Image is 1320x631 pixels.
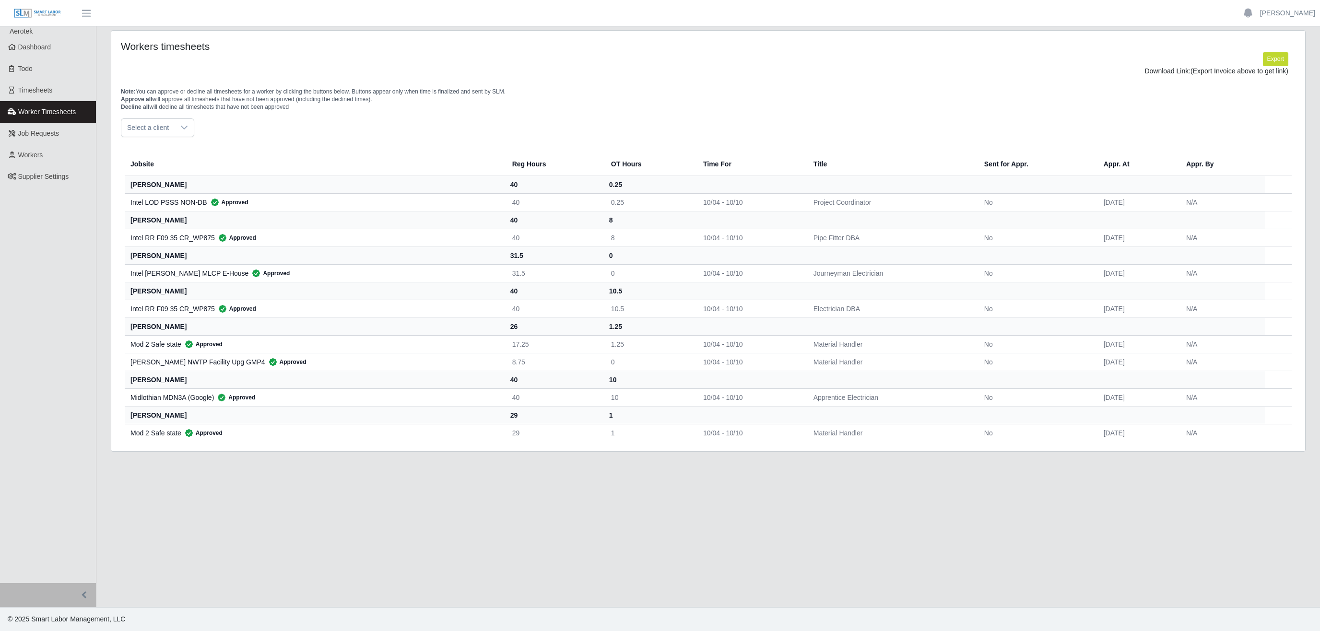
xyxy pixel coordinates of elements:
[603,406,695,424] th: 1
[977,193,1096,211] td: No
[121,88,136,95] span: Note:
[1179,229,1265,246] td: N/A
[695,229,806,246] td: 10/04 - 10/10
[215,233,256,243] span: Approved
[505,353,603,371] td: 8.75
[214,393,255,402] span: Approved
[128,66,1288,76] div: Download Link:
[1096,388,1179,406] td: [DATE]
[806,300,977,317] td: Electrician DBA
[505,300,603,317] td: 40
[1179,424,1265,442] td: N/A
[1260,8,1315,18] a: [PERSON_NAME]
[806,152,977,176] th: Title
[10,27,33,35] span: Aerotek
[18,173,69,180] span: Supplier Settings
[806,229,977,246] td: Pipe Fitter DBA
[1179,193,1265,211] td: N/A
[181,339,223,349] span: Approved
[505,229,603,246] td: 40
[1263,52,1288,66] button: Export
[695,300,806,317] td: 10/04 - 10/10
[130,233,497,243] div: Intel RR F09 35 CR_WP875
[603,371,695,388] th: 10
[603,152,695,176] th: OT Hours
[603,300,695,317] td: 10.5
[977,353,1096,371] td: No
[125,282,505,300] th: [PERSON_NAME]
[603,246,695,264] th: 0
[603,175,695,193] th: 0.25
[18,65,33,72] span: Todo
[130,304,497,314] div: Intel RR F09 35 CR_WP875
[603,264,695,282] td: 0
[977,264,1096,282] td: No
[695,152,806,176] th: Time For
[18,43,51,51] span: Dashboard
[121,88,1296,111] p: You can approve or decline all timesheets for a worker by clicking the buttons below. Buttons app...
[603,335,695,353] td: 1.25
[806,193,977,211] td: Project Coordinator
[1096,353,1179,371] td: [DATE]
[977,388,1096,406] td: No
[18,129,59,137] span: Job Requests
[125,175,505,193] th: [PERSON_NAME]
[130,393,497,402] div: Midlothian MDN3A (Google)
[695,388,806,406] td: 10/04 - 10/10
[505,335,603,353] td: 17.25
[806,424,977,442] td: Material Handler
[1179,264,1265,282] td: N/A
[695,264,806,282] td: 10/04 - 10/10
[1179,152,1265,176] th: Appr. By
[695,193,806,211] td: 10/04 - 10/10
[248,269,290,278] span: Approved
[125,406,505,424] th: [PERSON_NAME]
[18,108,76,116] span: Worker Timesheets
[125,317,505,335] th: [PERSON_NAME]
[1096,424,1179,442] td: [DATE]
[1096,264,1179,282] td: [DATE]
[977,424,1096,442] td: No
[121,40,602,52] h4: Workers timesheets
[125,371,505,388] th: [PERSON_NAME]
[207,198,248,207] span: Approved
[13,8,61,19] img: SLM Logo
[603,211,695,229] th: 8
[505,282,603,300] th: 40
[1096,300,1179,317] td: [DATE]
[121,96,152,103] span: Approve all
[121,119,175,137] span: Select a client
[977,152,1096,176] th: Sent for Appr.
[265,357,306,367] span: Approved
[806,353,977,371] td: Material Handler
[125,211,505,229] th: [PERSON_NAME]
[18,86,53,94] span: Timesheets
[806,388,977,406] td: Apprentice Electrician
[125,152,505,176] th: Jobsite
[1190,67,1288,75] span: (Export Invoice above to get link)
[806,335,977,353] td: Material Handler
[603,353,695,371] td: 0
[1179,353,1265,371] td: N/A
[130,428,497,438] div: Mod 2 Safe state
[505,317,603,335] th: 26
[603,388,695,406] td: 10
[505,175,603,193] th: 40
[505,152,603,176] th: Reg Hours
[130,339,497,349] div: Mod 2 Safe state
[130,269,497,278] div: Intel [PERSON_NAME] MLCP E-House
[130,198,497,207] div: Intel LOD PSSS NON-DB
[695,353,806,371] td: 10/04 - 10/10
[1096,193,1179,211] td: [DATE]
[505,424,603,442] td: 29
[977,300,1096,317] td: No
[1179,335,1265,353] td: N/A
[121,104,149,110] span: Decline all
[1179,300,1265,317] td: N/A
[505,371,603,388] th: 40
[603,193,695,211] td: 0.25
[215,304,256,314] span: Approved
[505,264,603,282] td: 31.5
[8,615,125,623] span: © 2025 Smart Labor Management, LLC
[977,229,1096,246] td: No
